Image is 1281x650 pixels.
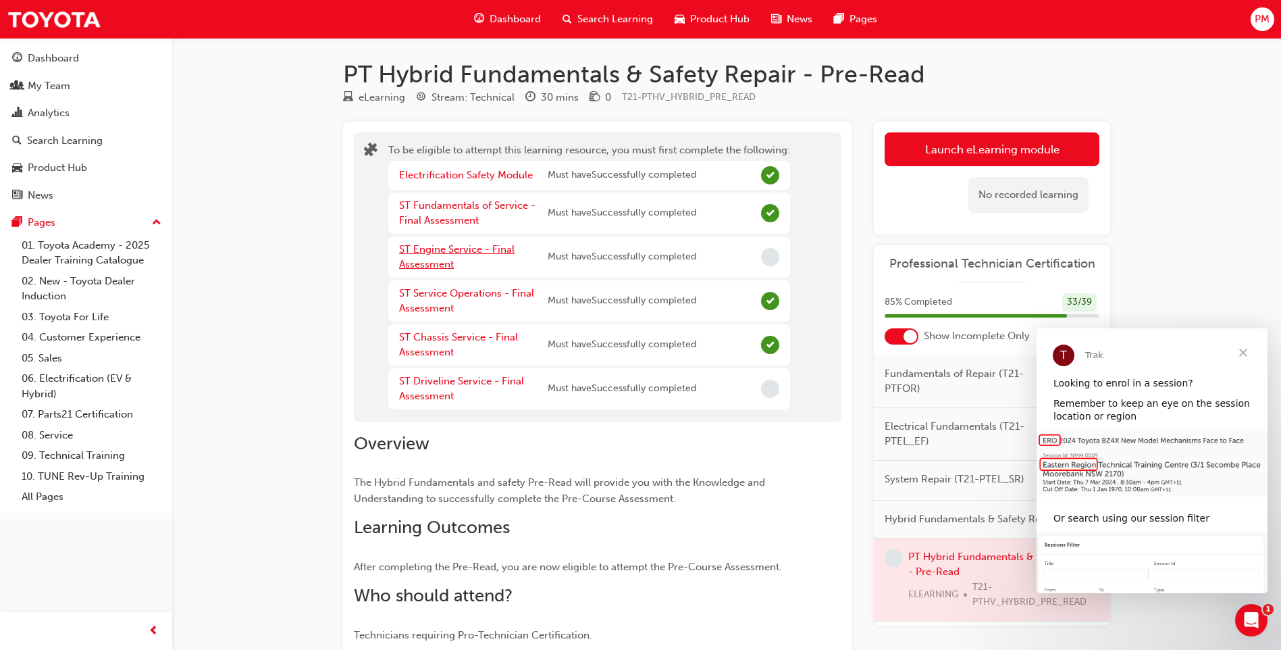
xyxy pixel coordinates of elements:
[761,248,779,266] span: Incomplete
[548,168,696,183] span: Must have Successfully completed
[399,199,535,227] a: ST Fundamentals of Service - Final Assessment
[16,348,167,369] a: 05. Sales
[563,11,572,28] span: search-icon
[834,11,844,28] span: pages-icon
[399,331,518,359] a: ST Chassis Service - Final Assessment
[577,11,653,27] span: Search Learning
[885,366,1028,397] span: Fundamentals of Repair (T21-PTFOR)
[343,59,1110,89] h1: PT Hybrid Fundamentals & Safety Repair - Pre-Read
[885,132,1099,166] button: Launch eLearning module
[622,91,756,103] span: Learning resource code
[590,89,611,106] div: Price
[399,243,515,271] a: ST Engine Service - Final Assessment
[885,256,1099,272] a: Professional Technician Certification
[474,11,484,28] span: guage-icon
[761,336,779,354] span: Complete
[5,43,167,210] button: DashboardMy TeamAnalyticsSearch LearningProduct HubNews
[354,629,592,641] span: Technicians requiring Pro-Technician Certification.
[885,419,1028,449] span: Electrical Fundamentals (T21-PTEL_EF)
[12,53,22,65] span: guage-icon
[761,380,779,398] span: Incomplete
[924,328,1030,344] span: Show Incomplete Only
[590,92,600,104] span: money-icon
[5,101,167,126] a: Analytics
[548,337,696,353] span: Must have Successfully completed
[16,368,167,404] a: 06. Electrification (EV & Hybrid)
[16,271,167,307] a: 02. New - Toyota Dealer Induction
[16,425,167,446] a: 08. Service
[1263,604,1274,615] span: 1
[16,327,167,348] a: 04. Customer Experience
[399,169,533,181] a: Electrification Safety Module
[416,89,515,106] div: Stream
[885,472,1024,487] span: System Repair (T21-PTEL_SR)
[690,11,750,27] span: Product Hub
[28,51,79,66] div: Dashboard
[5,210,167,235] button: Pages
[771,11,781,28] span: news-icon
[16,445,167,466] a: 09. Technical Training
[552,5,664,33] a: search-iconSearch Learning
[343,89,405,106] div: Type
[354,476,768,505] span: The Hybrid Fundamentals and safety Pre-Read will provide you with the Knowledge and Understanding...
[1062,293,1097,311] div: 33 / 39
[548,205,696,221] span: Must have Successfully completed
[5,155,167,180] a: Product Hub
[149,623,159,640] span: prev-icon
[354,561,782,573] span: After completing the Pre-Read, you are now eligible to attempt the Pre-Course Assessment.
[152,214,161,232] span: up-icon
[5,74,167,99] a: My Team
[541,90,579,105] div: 30 mins
[416,92,426,104] span: target-icon
[760,5,823,33] a: news-iconNews
[548,293,696,309] span: Must have Successfully completed
[354,517,510,538] span: Learning Outcomes
[885,295,952,310] span: 85 % Completed
[1251,7,1274,31] button: PM
[463,5,552,33] a: guage-iconDashboard
[354,433,429,454] span: Overview
[1255,11,1270,27] span: PM
[28,160,87,176] div: Product Hub
[343,92,353,104] span: learningResourceType_ELEARNING-icon
[525,89,579,106] div: Duration
[761,166,779,184] span: Complete
[28,188,53,203] div: News
[12,107,22,120] span: chart-icon
[5,183,167,208] a: News
[16,466,167,487] a: 10. TUNE Rev-Up Training
[5,46,167,71] a: Dashboard
[354,585,513,606] span: Who should attend?
[28,215,55,230] div: Pages
[16,235,167,271] a: 01. Toyota Academy - 2025 Dealer Training Catalogue
[388,143,790,412] div: To be eligible to attempt this learning resource, you must first complete the following:
[399,375,524,403] a: ST Driveline Service - Final Assessment
[675,11,685,28] span: car-icon
[7,4,101,34] img: Trak
[359,90,405,105] div: eLearning
[12,80,22,93] span: people-icon
[5,128,167,153] a: Search Learning
[823,5,888,33] a: pages-iconPages
[885,511,1059,527] span: Hybrid Fundamentals & Safety Repair
[605,90,611,105] div: 0
[28,105,70,121] div: Analytics
[849,11,877,27] span: Pages
[16,486,167,507] a: All Pages
[399,287,534,315] a: ST Service Operations - Final Assessment
[364,144,377,159] span: puzzle-icon
[432,90,515,105] div: Stream: Technical
[12,135,22,147] span: search-icon
[968,177,1089,213] div: No recorded learning
[12,162,22,174] span: car-icon
[548,249,696,265] span: Must have Successfully completed
[27,133,103,149] div: Search Learning
[12,190,22,202] span: news-icon
[885,549,903,568] span: learningRecordVerb_NONE-icon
